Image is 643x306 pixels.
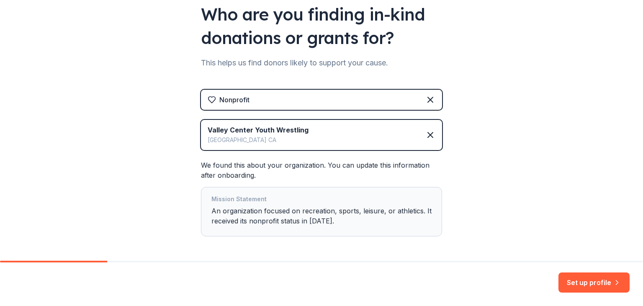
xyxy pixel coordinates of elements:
[201,3,442,49] div: Who are you finding in-kind donations or grants for?
[211,194,432,206] div: Mission Statement
[201,160,442,236] div: We found this about your organization. You can update this information after onboarding.
[211,194,432,229] div: An organization focused on recreation, sports, leisure, or athletics. It received its nonprofit s...
[208,125,309,135] div: Valley Center Youth Wrestling
[219,95,249,105] div: Nonprofit
[558,272,630,293] button: Set up profile
[201,56,442,70] div: This helps us find donors likely to support your cause.
[208,135,309,145] div: [GEOGRAPHIC_DATA] CA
